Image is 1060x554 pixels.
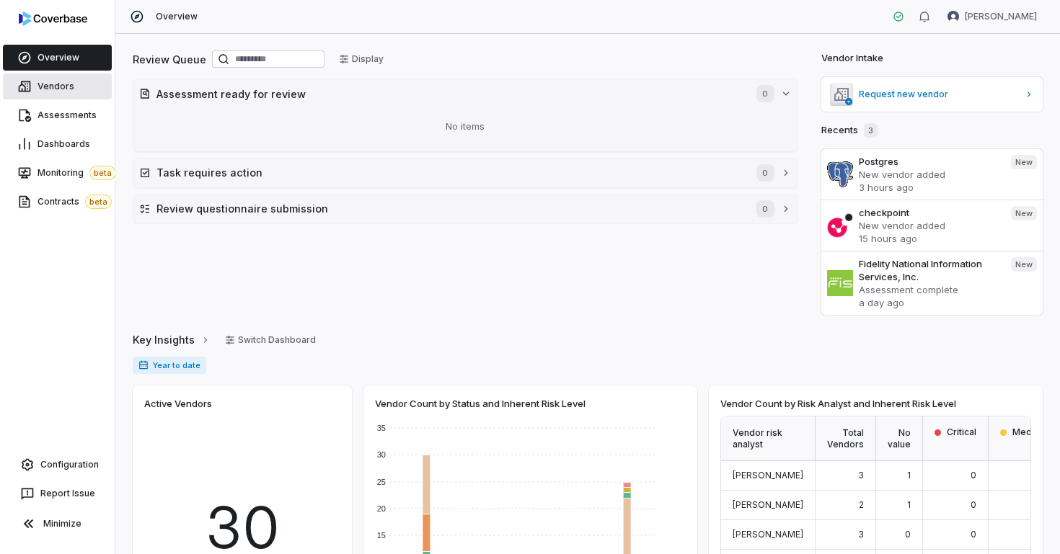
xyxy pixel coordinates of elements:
[133,332,195,347] span: Key Insights
[907,499,911,510] span: 1
[859,219,999,232] p: New vendor added
[144,397,212,410] span: Active Vendors
[37,138,90,150] span: Dashboards
[37,166,116,180] span: Monitoring
[156,201,742,216] h2: Review questionnaire submission
[37,81,74,92] span: Vendors
[156,165,742,180] h2: Task requires action
[1011,206,1037,220] span: New
[133,52,206,67] h2: Review Queue
[756,164,774,182] span: 0
[156,86,742,102] h2: Assessment ready for review
[3,160,112,186] a: Monitoringbeta
[6,481,109,506] button: Report Issue
[971,499,976,510] span: 0
[947,426,976,438] span: Critical
[859,155,999,168] h3: Postgres
[965,11,1037,22] span: [PERSON_NAME]
[19,12,87,26] img: logo-D7KZi-bG.svg
[821,200,1043,251] a: checkpointNew vendor added15 hours agoNew
[6,509,109,538] button: Minimize
[859,283,999,296] p: Assessment complete
[821,123,878,138] h2: Recents
[816,416,876,461] div: Total Vendors
[40,488,95,499] span: Report Issue
[37,110,97,121] span: Assessments
[859,499,864,510] span: 2
[1011,155,1037,169] span: New
[907,470,911,481] span: 1
[821,51,883,66] h2: Vendor Intake
[733,499,803,510] span: [PERSON_NAME]
[948,11,959,22] img: Sophia O'Shea avatar
[89,166,116,180] span: beta
[756,85,774,102] span: 0
[859,168,999,181] p: New vendor added
[859,89,1019,100] span: Request new vendor
[3,189,112,215] a: Contractsbeta
[721,416,816,461] div: Vendor risk analyst
[37,195,112,209] span: Contracts
[756,200,774,218] span: 0
[733,470,803,481] span: [PERSON_NAME]
[377,478,386,486] text: 25
[858,470,864,481] span: 3
[733,529,803,540] span: [PERSON_NAME]
[720,397,956,410] span: Vendor Count by Risk Analyst and Inherent Risk Level
[939,6,1046,27] button: Sophia O'Shea avatar[PERSON_NAME]
[133,79,798,108] button: Assessment ready for review0
[859,257,999,283] h3: Fidelity National Information Services, Inc.
[133,158,798,187] button: Task requires action0
[139,108,792,146] div: No items
[1011,257,1037,272] span: New
[3,45,112,71] a: Overview
[85,195,112,209] span: beta
[905,529,911,540] span: 0
[133,195,798,223] button: Review questionnaire submission0
[858,529,864,540] span: 3
[859,206,999,219] h3: checkpoint
[821,251,1043,315] a: Fidelity National Information Services, Inc.Assessment completea day agoNew
[133,357,206,374] span: Year to date
[133,325,211,355] a: Key Insights
[377,531,386,540] text: 15
[1012,426,1047,438] span: Medium
[3,73,112,99] a: Vendors
[128,325,215,355] button: Key Insights
[377,504,386,513] text: 20
[330,48,392,70] button: Display
[6,452,109,478] a: Configuration
[375,397,586,410] span: Vendor Count by Status and Inherent Risk Level
[43,518,81,530] span: Minimize
[864,123,878,138] span: 3
[821,149,1043,200] a: PostgresNew vendor added3 hours agoNew
[971,529,976,540] span: 0
[377,450,386,459] text: 30
[859,232,999,245] p: 15 hours ago
[156,11,198,22] span: Overview
[40,459,99,470] span: Configuration
[216,329,324,351] button: Switch Dashboard
[876,416,923,461] div: No value
[859,181,999,194] p: 3 hours ago
[971,470,976,481] span: 0
[37,52,79,63] span: Overview
[377,424,386,432] text: 35
[3,102,112,128] a: Assessments
[3,131,112,157] a: Dashboards
[821,77,1043,112] a: Request new vendor
[859,296,999,309] p: a day ago
[138,360,149,370] svg: Date range for report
